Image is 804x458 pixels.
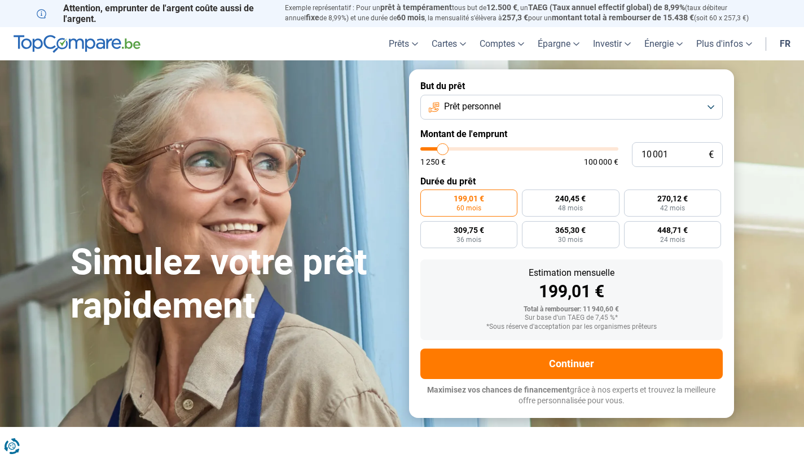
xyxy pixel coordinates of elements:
span: montant total à rembourser de 15.438 € [552,13,694,22]
span: 24 mois [660,236,685,243]
span: 36 mois [456,236,481,243]
div: Sur base d'un TAEG de 7,45 %* [429,314,714,322]
span: fixe [306,13,319,22]
span: 240,45 € [555,195,586,202]
span: 12.500 € [486,3,517,12]
button: Continuer [420,349,723,379]
span: 365,30 € [555,226,586,234]
p: Attention, emprunter de l'argent coûte aussi de l'argent. [37,3,271,24]
div: 199,01 € [429,283,714,300]
img: TopCompare [14,35,140,53]
label: Montant de l'emprunt [420,129,723,139]
button: Prêt personnel [420,95,723,120]
h1: Simulez votre prêt rapidement [71,241,396,328]
span: prêt à tempérament [380,3,452,12]
span: 1 250 € [420,158,446,166]
a: Cartes [425,27,473,60]
p: Exemple représentatif : Pour un tous but de , un (taux débiteur annuel de 8,99%) et une durée de ... [285,3,768,23]
a: Énergie [638,27,689,60]
span: 60 mois [397,13,425,22]
div: Estimation mensuelle [429,268,714,278]
a: Prêts [382,27,425,60]
label: Durée du prêt [420,176,723,187]
span: 270,12 € [657,195,688,202]
span: 309,75 € [454,226,484,234]
div: *Sous réserve d'acceptation par les organismes prêteurs [429,323,714,331]
span: 448,71 € [657,226,688,234]
a: fr [773,27,797,60]
p: grâce à nos experts et trouvez la meilleure offre personnalisée pour vous. [420,385,723,407]
span: 257,3 € [502,13,528,22]
a: Plus d'infos [689,27,759,60]
label: But du prêt [420,81,723,91]
a: Épargne [531,27,586,60]
span: 42 mois [660,205,685,212]
a: Investir [586,27,638,60]
span: TAEG (Taux annuel effectif global) de 8,99% [528,3,685,12]
a: Comptes [473,27,531,60]
span: 199,01 € [454,195,484,202]
span: Prêt personnel [444,100,501,113]
span: 30 mois [558,236,583,243]
span: 60 mois [456,205,481,212]
span: 100 000 € [584,158,618,166]
span: 48 mois [558,205,583,212]
div: Total à rembourser: 11 940,60 € [429,306,714,314]
span: € [709,150,714,160]
span: Maximisez vos chances de financement [427,385,570,394]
